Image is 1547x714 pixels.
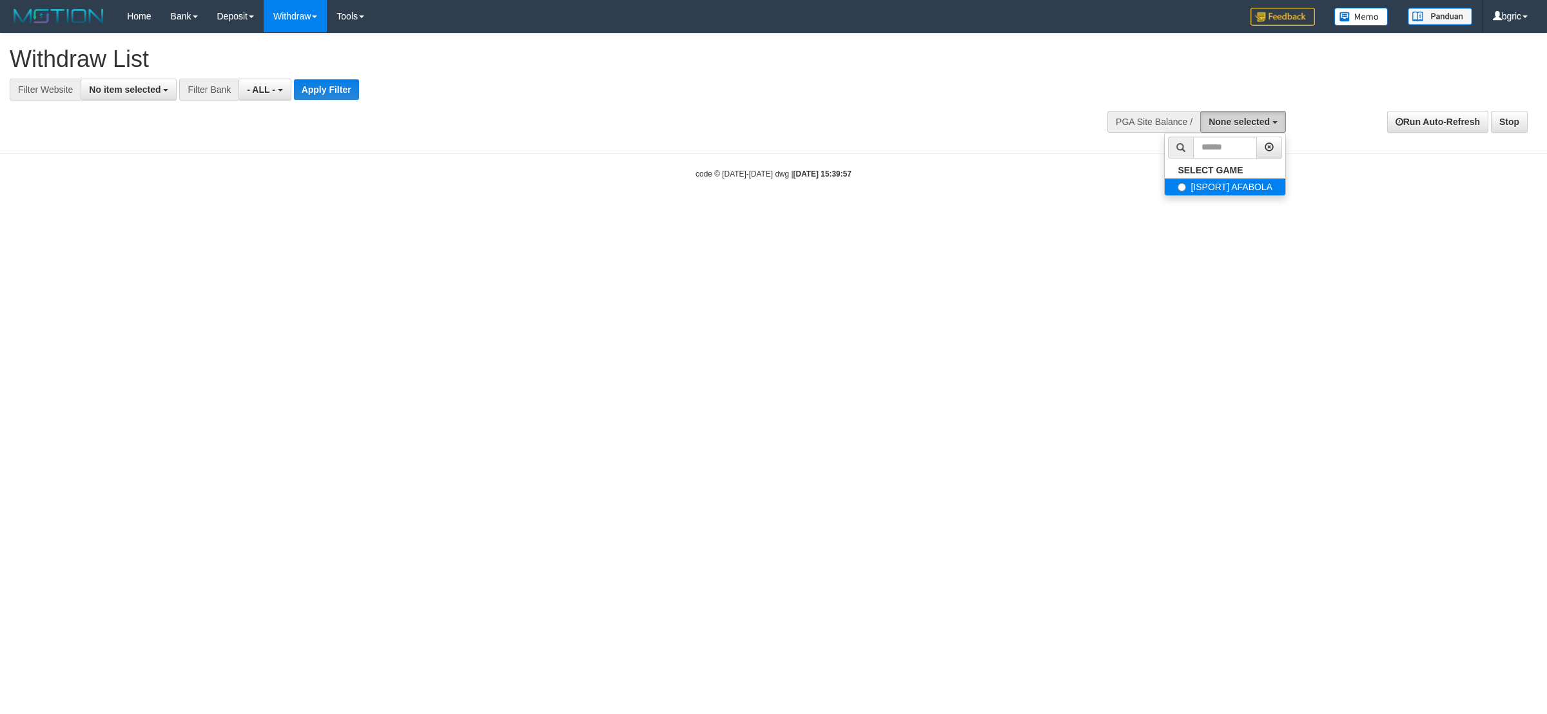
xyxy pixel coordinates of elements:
div: PGA Site Balance / [1107,111,1200,133]
button: - ALL - [238,79,291,101]
div: Filter Website [10,79,81,101]
span: - ALL - [247,84,275,95]
label: [ISPORT] AFABOLA [1165,179,1285,195]
img: Button%20Memo.svg [1334,8,1388,26]
div: Filter Bank [179,79,238,101]
a: Run Auto-Refresh [1387,111,1488,133]
span: No item selected [89,84,161,95]
button: No item selected [81,79,177,101]
span: None selected [1209,117,1270,127]
img: Feedback.jpg [1250,8,1315,26]
img: MOTION_logo.png [10,6,108,26]
input: [ISPORT] AFABOLA [1178,183,1186,191]
strong: [DATE] 15:39:57 [793,169,851,179]
a: Stop [1491,111,1528,133]
img: panduan.png [1408,8,1472,25]
button: Apply Filter [294,79,359,100]
h1: Withdraw List [10,46,1018,72]
a: SELECT GAME [1165,162,1285,179]
b: SELECT GAME [1178,165,1243,175]
small: code © [DATE]-[DATE] dwg | [696,169,851,179]
button: None selected [1200,111,1286,133]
